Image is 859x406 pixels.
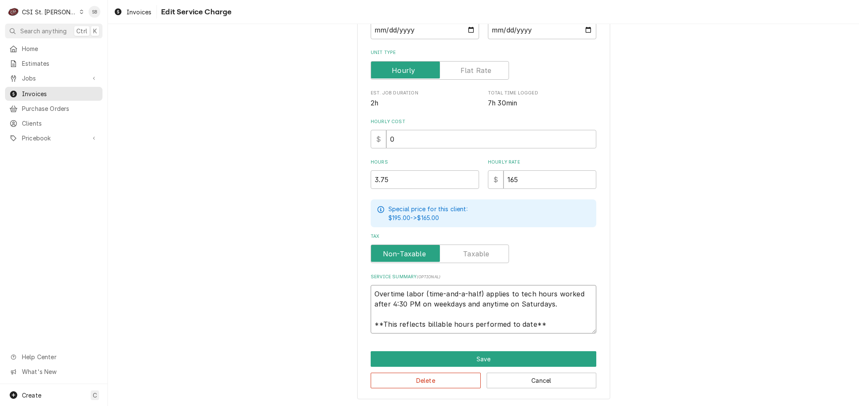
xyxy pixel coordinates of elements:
[371,233,596,240] label: Tax
[488,21,596,39] input: yyyy-mm-dd
[487,373,597,388] button: Cancel
[488,90,596,108] div: Total Time Logged
[22,134,86,143] span: Pricebook
[371,373,481,388] button: Delete
[371,98,479,108] span: Est. Job Duration
[488,90,596,97] span: Total Time Logged
[22,119,98,128] span: Clients
[371,285,596,333] textarea: Overtime labor (time-and-a-half) applies to tech hours worked after 4:30 PM on weekdays and anyti...
[371,233,596,263] div: Tax
[371,49,596,79] div: Unit Type
[371,49,596,56] label: Unit Type
[89,6,100,18] div: SB
[371,118,596,125] label: Hourly Cost
[5,42,102,56] a: Home
[93,27,97,35] span: K
[371,274,596,333] div: Service Summary
[371,118,596,148] div: Hourly Cost
[22,44,98,53] span: Home
[371,351,596,367] button: Save
[89,6,100,18] div: Shayla Bell's Avatar
[159,6,232,18] span: Edit Service Charge
[93,391,97,400] span: C
[5,24,102,38] button: Search anythingCtrlK
[22,367,97,376] span: What's New
[371,9,479,39] div: Start Date
[8,6,19,18] div: C
[5,71,102,85] a: Go to Jobs
[5,87,102,101] a: Invoices
[488,159,596,189] div: [object Object]
[20,27,67,35] span: Search anything
[371,159,479,166] label: Hours
[371,90,479,108] div: Est. Job Duration
[5,102,102,116] a: Purchase Orders
[22,59,98,68] span: Estimates
[371,99,378,107] span: 2h
[371,351,596,388] div: Button Group
[5,365,102,379] a: Go to What's New
[488,170,504,189] div: $
[488,159,596,166] label: Hourly Rate
[8,6,19,18] div: CSI St. Louis's Avatar
[371,21,479,39] input: yyyy-mm-dd
[371,159,479,189] div: [object Object]
[388,214,439,221] span: $195.00 -> $165.00
[22,104,98,113] span: Purchase Orders
[388,204,468,213] p: Special price for this client:
[488,98,596,108] span: Total Time Logged
[371,90,479,97] span: Est. Job Duration
[110,5,155,19] a: Invoices
[488,9,596,39] div: End Date
[22,8,77,16] div: CSI St. [PERSON_NAME]
[22,352,97,361] span: Help Center
[22,89,98,98] span: Invoices
[5,131,102,145] a: Go to Pricebook
[5,350,102,364] a: Go to Help Center
[371,130,386,148] div: $
[5,56,102,70] a: Estimates
[417,274,440,279] span: ( optional )
[5,116,102,130] a: Clients
[127,8,151,16] span: Invoices
[76,27,87,35] span: Ctrl
[371,351,596,367] div: Button Group Row
[371,367,596,388] div: Button Group Row
[488,99,517,107] span: 7h 30min
[22,392,41,399] span: Create
[371,274,596,280] label: Service Summary
[22,74,86,83] span: Jobs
